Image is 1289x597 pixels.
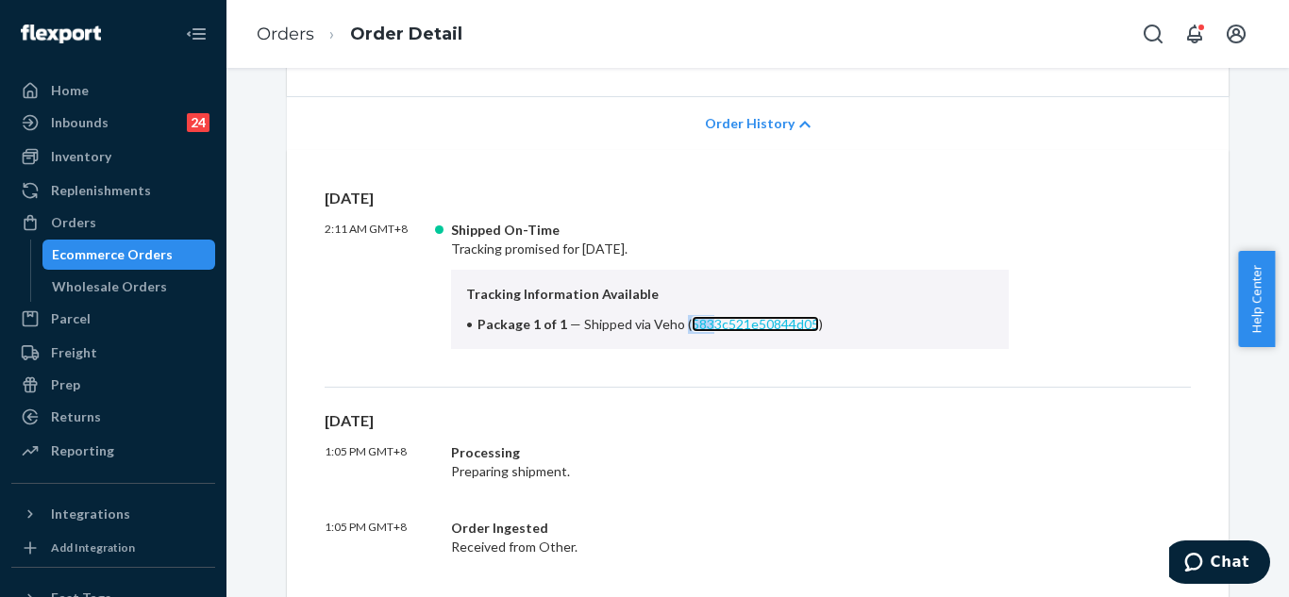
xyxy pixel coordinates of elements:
[21,25,101,43] img: Flexport logo
[570,316,581,332] span: —
[325,221,436,349] p: 2:11 AM GMT+8
[692,316,819,332] a: 5833c521e50844d05
[51,309,91,328] div: Parcel
[1238,251,1275,347] button: Help Center
[51,113,109,132] div: Inbounds
[42,272,216,302] a: Wholesale Orders
[11,402,215,432] a: Returns
[705,114,795,133] span: Order History
[584,316,823,332] span: Shipped via Veho ( )
[466,285,994,304] p: Tracking Information Available
[51,505,130,523] div: Integrations
[187,113,209,132] div: 24
[51,213,96,232] div: Orders
[11,75,215,106] a: Home
[177,15,215,53] button: Close Navigation
[1176,15,1214,53] button: Open notifications
[51,181,151,200] div: Replenishments
[451,443,1009,462] div: Processing
[1169,540,1270,588] iframe: Opens a widget where you can chat to one of our agents
[451,519,1009,556] div: Received from Other.
[451,443,1009,481] div: Preparing shipment.
[11,537,215,559] a: Add Integration
[451,221,1009,349] div: Tracking promised for [DATE].
[11,175,215,206] a: Replenishments
[11,108,215,138] a: Inbounds24
[325,519,436,556] p: 1:05 PM GMT+8
[11,141,215,172] a: Inventory
[11,436,215,466] a: Reporting
[1217,15,1255,53] button: Open account menu
[51,375,80,394] div: Prep
[242,7,477,62] ol: breadcrumbs
[477,316,567,332] span: Package 1 of 1
[52,277,167,296] div: Wholesale Orders
[11,338,215,368] a: Freight
[11,304,215,334] a: Parcel
[51,407,101,426] div: Returns
[11,499,215,529] button: Integrations
[451,221,1009,240] div: Shipped On-Time
[51,81,89,100] div: Home
[325,188,1191,209] p: [DATE]
[42,240,216,270] a: Ecommerce Orders
[325,410,1191,432] p: [DATE]
[325,443,436,481] p: 1:05 PM GMT+8
[350,24,462,44] a: Order Detail
[51,343,97,362] div: Freight
[257,24,314,44] a: Orders
[51,441,114,460] div: Reporting
[52,245,173,264] div: Ecommerce Orders
[51,539,135,556] div: Add Integration
[51,147,111,166] div: Inventory
[1134,15,1172,53] button: Open Search Box
[451,519,1009,538] div: Order Ingested
[11,370,215,400] a: Prep
[11,207,215,238] a: Orders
